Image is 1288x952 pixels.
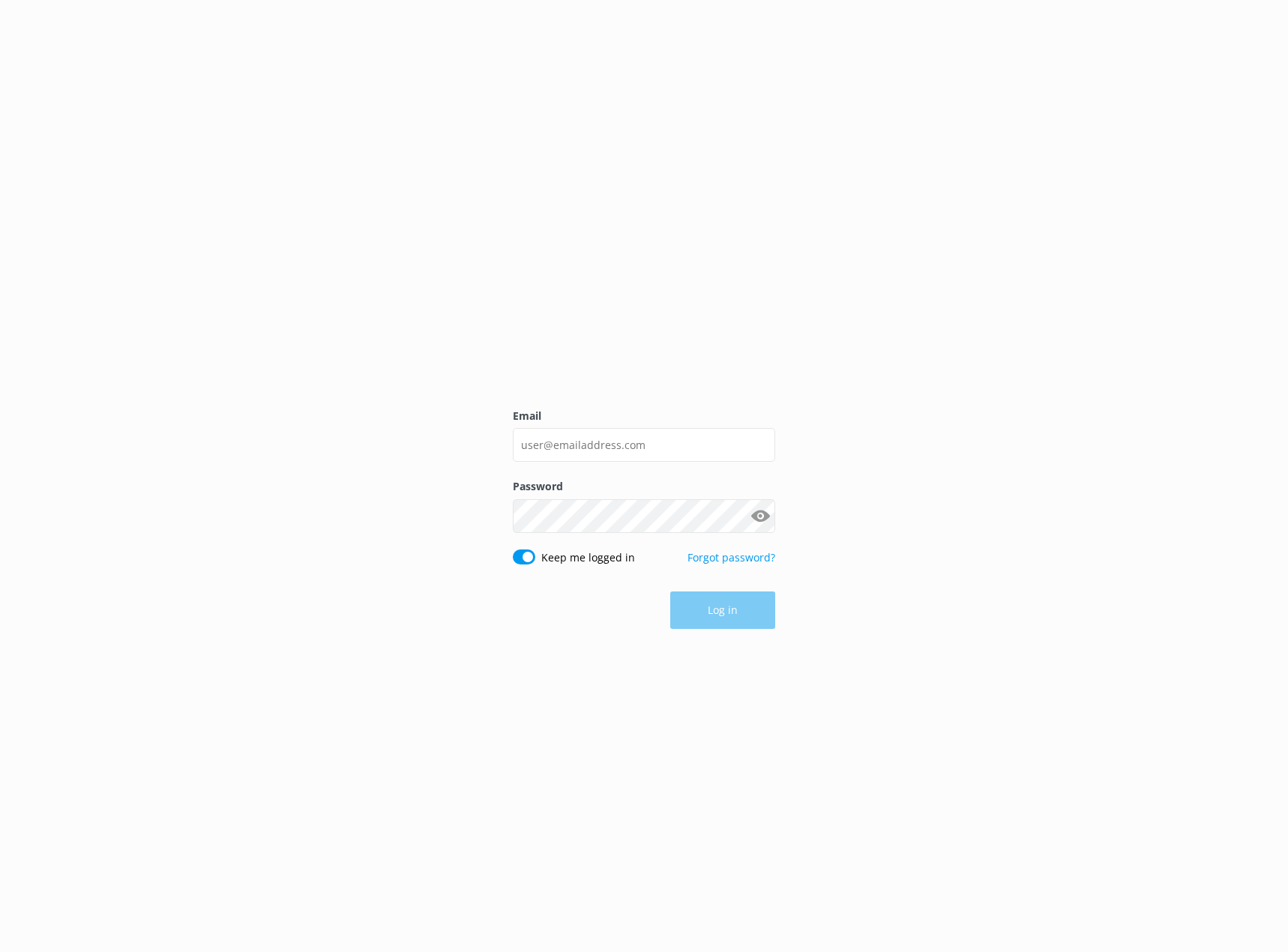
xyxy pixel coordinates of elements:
[513,478,775,495] label: Password
[745,501,775,531] button: Show password
[513,428,775,462] input: user@emailaddress.com
[687,550,775,564] a: Forgot password?
[513,408,775,424] label: Email
[541,549,635,566] label: Keep me logged in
